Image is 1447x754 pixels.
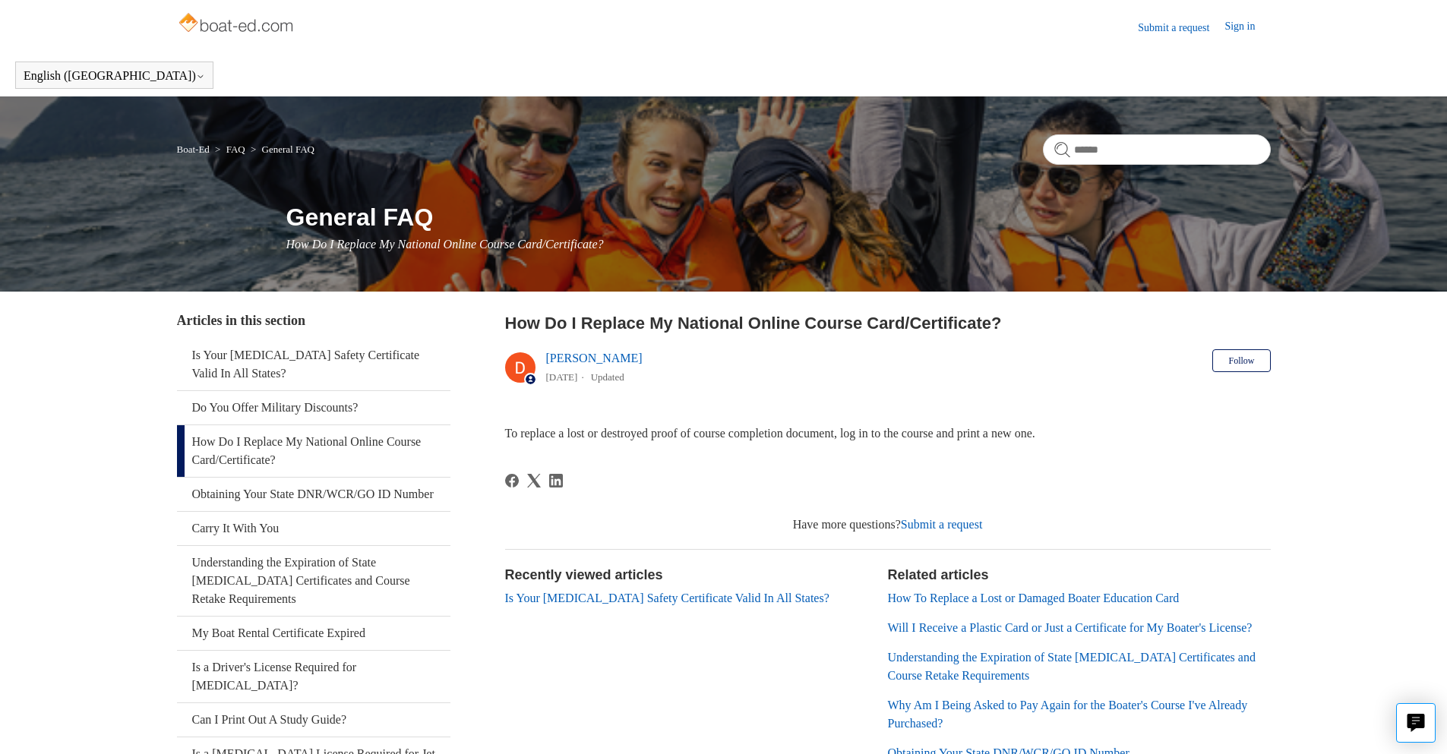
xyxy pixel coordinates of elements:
h2: Recently viewed articles [505,565,873,585]
h2: How Do I Replace My National Online Course Card/Certificate? [505,311,1271,336]
svg: Share this page on Facebook [505,474,519,487]
h1: General FAQ [286,199,1271,235]
button: Live chat [1396,703,1436,743]
a: Understanding the Expiration of State [MEDICAL_DATA] Certificates and Course Retake Requirements [888,651,1256,682]
a: Can I Print Out A Study Guide? [177,703,450,737]
a: Why Am I Being Asked to Pay Again for the Boater's Course I've Already Purchased? [888,699,1248,730]
li: Updated [591,371,624,383]
a: Sign in [1224,18,1270,36]
a: General FAQ [262,144,314,155]
h2: Related articles [888,565,1271,585]
li: FAQ [212,144,248,155]
a: Carry It With You [177,512,450,545]
button: Follow Article [1212,349,1270,372]
time: 03/01/2024, 14:03 [546,371,578,383]
a: Is a Driver's License Required for [MEDICAL_DATA]? [177,651,450,702]
a: How Do I Replace My National Online Course Card/Certificate? [177,425,450,477]
a: Do You Offer Military Discounts? [177,391,450,424]
span: To replace a lost or destroyed proof of course completion document, log in to the course and prin... [505,427,1035,440]
a: Obtaining Your State DNR/WCR/GO ID Number [177,478,450,511]
span: Articles in this section [177,313,305,328]
div: Have more questions? [505,516,1271,534]
button: English ([GEOGRAPHIC_DATA]) [24,69,205,83]
a: Understanding the Expiration of State [MEDICAL_DATA] Certificates and Course Retake Requirements [177,546,450,616]
a: Facebook [505,474,519,487]
a: Is Your [MEDICAL_DATA] Safety Certificate Valid In All States? [505,592,829,604]
a: LinkedIn [549,474,563,487]
img: Boat-Ed Help Center home page [177,9,298,39]
a: My Boat Rental Certificate Expired [177,617,450,650]
li: General FAQ [248,144,314,155]
svg: Share this page on X Corp [527,474,541,487]
a: Is Your [MEDICAL_DATA] Safety Certificate Valid In All States? [177,339,450,390]
a: Boat-Ed [177,144,210,155]
a: Will I Receive a Plastic Card or Just a Certificate for My Boater's License? [888,621,1253,634]
a: How To Replace a Lost or Damaged Boater Education Card [888,592,1180,604]
span: How Do I Replace My National Online Course Card/Certificate? [286,238,604,251]
a: [PERSON_NAME] [546,352,643,364]
a: FAQ [226,144,245,155]
a: Submit a request [901,518,983,531]
input: Search [1043,134,1271,165]
li: Boat-Ed [177,144,213,155]
a: Submit a request [1138,20,1224,36]
a: X Corp [527,474,541,487]
svg: Share this page on LinkedIn [549,474,563,487]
